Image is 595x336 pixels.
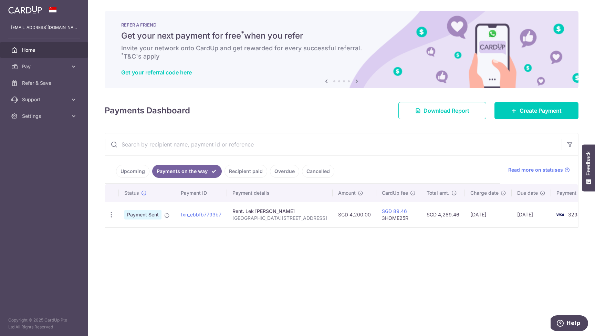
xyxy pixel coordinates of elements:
div: Rent. Lek [PERSON_NAME] [232,208,327,215]
a: Recipient paid [225,165,267,178]
a: SGD 89.46 [382,208,407,214]
span: Charge date [470,190,499,196]
span: Amount [338,190,356,196]
td: [DATE] [465,202,512,227]
th: Payment ID [175,184,227,202]
span: CardUp fee [382,190,408,196]
span: 3298 [568,212,581,217]
span: Payment Sent [124,210,161,220]
p: REFER A FRIEND [121,22,562,28]
a: txn_ebbfb7793b7 [181,212,221,217]
img: CardUp [8,6,42,14]
p: [GEOGRAPHIC_DATA][STREET_ADDRESS] [232,215,327,222]
h4: Payments Dashboard [105,104,190,117]
span: Refer & Save [22,80,67,86]
button: Feedback - Show survey [582,144,595,191]
p: [EMAIL_ADDRESS][DOMAIN_NAME] [11,24,77,31]
span: Total amt. [427,190,449,196]
span: Home [22,47,67,53]
a: Upcoming [116,165,149,178]
a: Get your referral code here [121,69,192,76]
a: Read more on statuses [508,166,570,173]
h5: Get your next payment for free when you refer [121,30,562,41]
a: Payments on the way [152,165,222,178]
th: Payment details [227,184,333,202]
td: [DATE] [512,202,551,227]
span: Read more on statuses [508,166,563,173]
a: Create Payment [494,102,578,119]
a: Overdue [270,165,299,178]
span: Create Payment [520,106,562,115]
span: Download Report [424,106,469,115]
iframe: Opens a widget where you can find more information [551,315,588,333]
h6: Invite your network onto CardUp and get rewarded for every successful referral. T&C's apply [121,44,562,61]
a: Download Report [398,102,486,119]
span: Pay [22,63,67,70]
span: Support [22,96,67,103]
td: 3HOME25R [376,202,421,227]
img: Bank Card [553,211,567,219]
input: Search by recipient name, payment id or reference [105,133,562,155]
span: Settings [22,113,67,120]
td: SGD 4,200.00 [333,202,376,227]
span: Feedback [585,151,592,175]
span: Status [124,190,139,196]
img: RAF banner [105,11,578,88]
a: Cancelled [302,165,334,178]
td: SGD 4,289.46 [421,202,465,227]
span: Due date [517,190,538,196]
